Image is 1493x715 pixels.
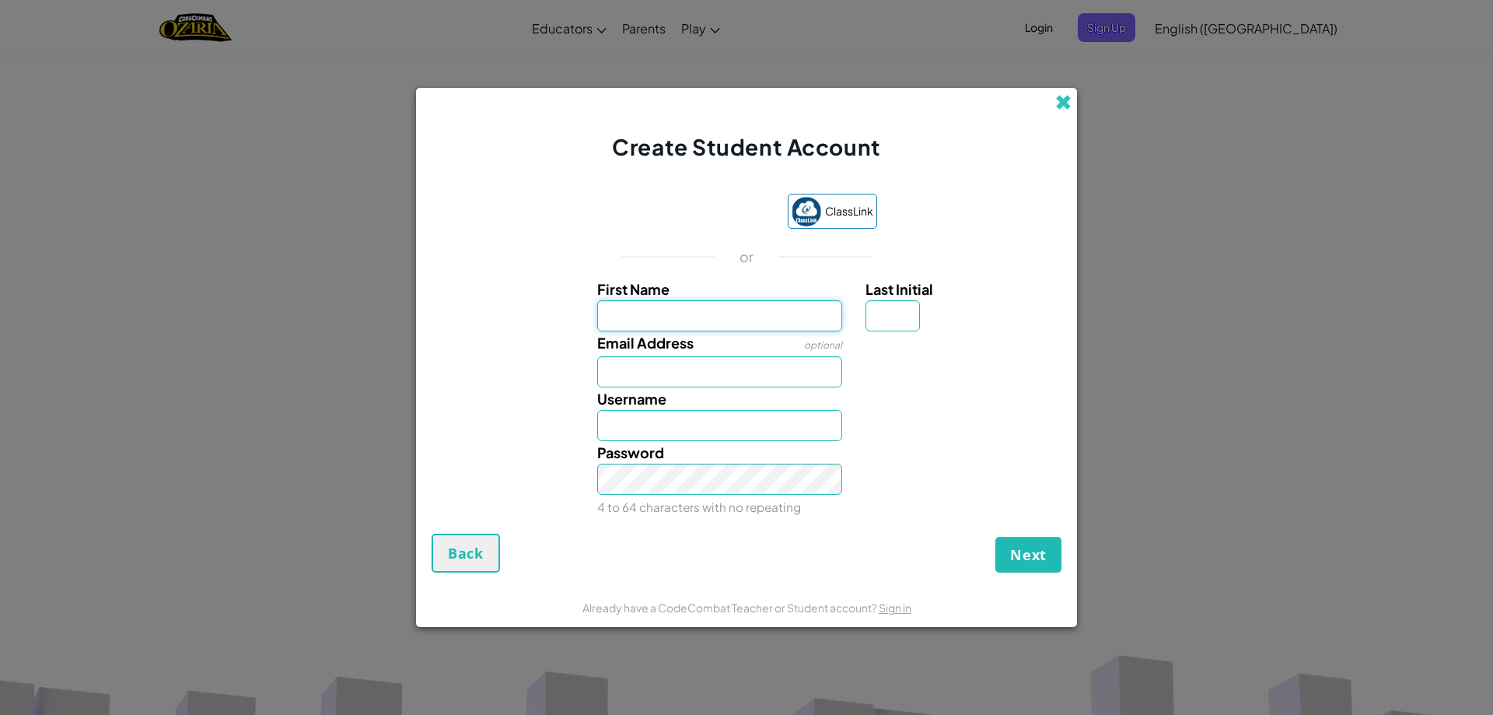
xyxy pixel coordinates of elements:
button: Next [995,537,1061,573]
span: First Name [597,280,670,298]
span: Next [1010,545,1047,564]
button: Back [432,534,500,573]
a: Sign in [879,601,911,615]
iframe: Sign in with Google Button [609,196,780,230]
span: Username [597,390,666,408]
small: 4 to 64 characters with no repeating [597,499,801,514]
span: ClassLink [825,200,873,223]
img: classlink-logo-small.png [792,197,821,226]
span: Already have a CodeCombat Teacher or Student account? [582,601,879,615]
p: or [740,247,754,266]
span: optional [804,339,842,351]
span: Create Student Account [612,133,880,160]
span: Password [597,443,664,461]
span: Email Address [597,334,694,352]
span: Last Initial [865,280,933,298]
span: Back [448,544,484,563]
